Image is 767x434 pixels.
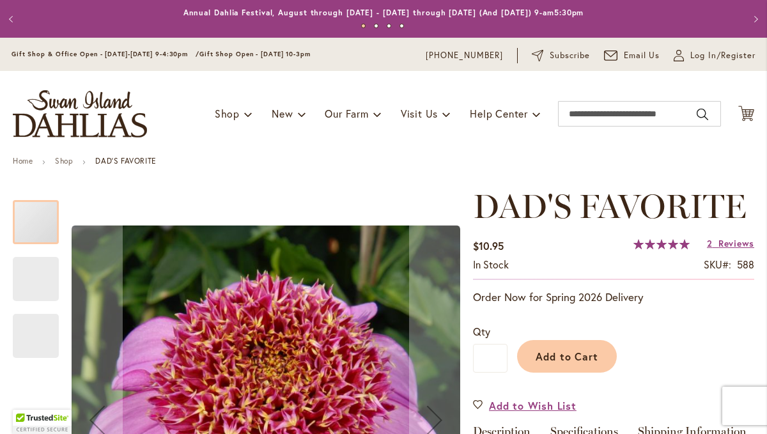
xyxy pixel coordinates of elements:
div: TrustedSite Certified [13,410,72,434]
div: DAD'S FAVORITE [13,301,59,358]
span: Help Center [470,107,528,120]
span: New [272,107,293,120]
button: 2 of 4 [374,24,378,28]
span: Log In/Register [690,49,755,62]
span: Add to Cart [536,350,599,363]
div: 588 [737,258,754,272]
a: Email Us [604,49,660,62]
div: DAD'S FAVORITE [13,187,72,244]
span: Email Us [624,49,660,62]
span: 2 [707,237,713,249]
span: Visit Us [401,107,438,120]
a: Log In/Register [674,49,755,62]
strong: SKU [704,258,731,271]
a: [PHONE_NUMBER] [426,49,503,62]
a: Annual Dahlia Festival, August through [DATE] - [DATE] through [DATE] (And [DATE]) 9-am5:30pm [183,8,584,17]
button: Add to Cart [517,340,617,373]
span: Gift Shop & Office Open - [DATE]-[DATE] 9-4:30pm / [12,50,199,58]
span: Reviews [718,237,754,249]
button: Next [741,6,767,32]
span: $10.95 [473,239,504,252]
button: 3 of 4 [387,24,391,28]
span: Add to Wish List [489,398,577,413]
a: Add to Wish List [473,398,577,413]
a: 2 Reviews [707,237,754,249]
p: Order Now for Spring 2026 Delivery [473,290,754,305]
a: store logo [13,90,147,137]
span: Gift Shop Open - [DATE] 10-3pm [199,50,311,58]
div: Availability [473,258,509,272]
a: Home [13,156,33,166]
span: Qty [473,325,490,338]
a: Subscribe [532,49,590,62]
div: 100% [633,239,690,249]
span: Our Farm [325,107,368,120]
span: Subscribe [550,49,590,62]
span: Shop [215,107,240,120]
a: Shop [55,156,73,166]
span: In stock [473,258,509,271]
strong: DAD'S FAVORITE [95,156,156,166]
button: 1 of 4 [361,24,366,28]
span: DAD'S FAVORITE [473,186,747,226]
div: DAD'S FAVORITE [13,244,72,301]
button: 4 of 4 [399,24,404,28]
